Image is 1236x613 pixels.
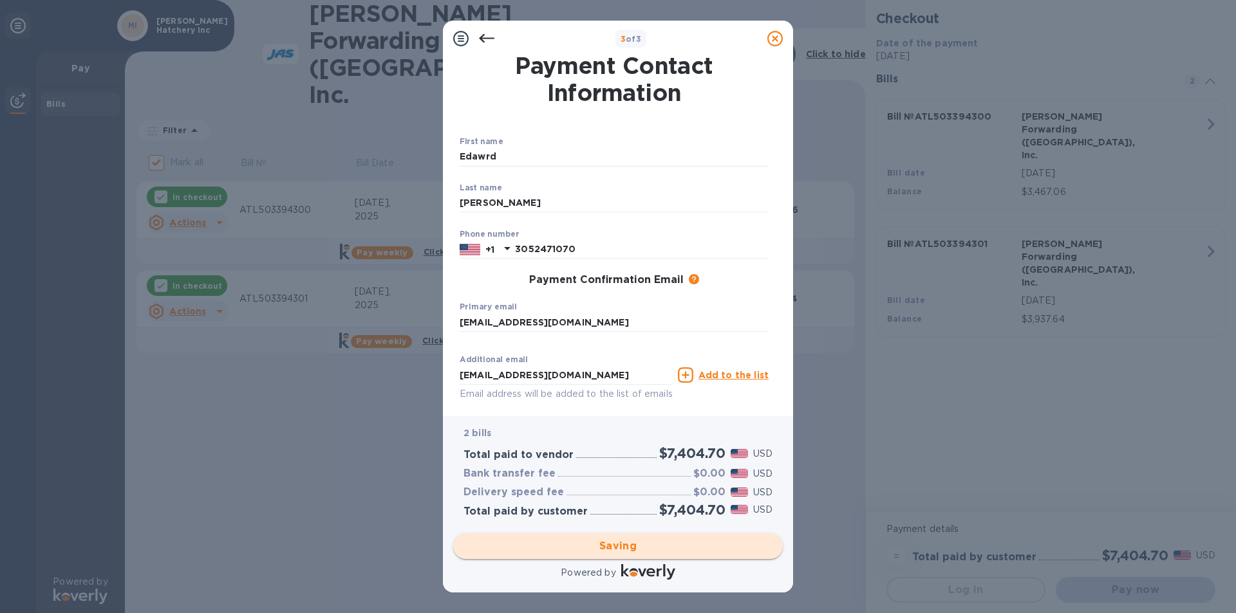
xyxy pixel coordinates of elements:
label: Last name [460,184,502,192]
h3: Bank transfer fee [464,468,556,480]
p: USD [753,486,772,499]
input: Enter additional email [460,365,673,385]
img: USD [731,469,748,478]
h3: $0.00 [693,468,726,480]
input: Enter your phone number [515,240,769,259]
img: USD [731,505,748,514]
h3: Delivery speed fee [464,486,564,499]
img: US [460,242,480,257]
span: 3 [621,34,626,44]
input: Enter your first name [460,147,769,167]
img: USD [731,488,748,497]
p: Email address will be added to the list of emails [460,387,673,401]
h3: Payment Confirmation Email [529,274,684,286]
label: Primary email [460,304,517,311]
label: First name [460,138,503,146]
label: Additional email [460,356,528,364]
p: Powered by [561,566,615,580]
b: 2 bills [464,428,491,438]
label: Phone number [460,230,519,238]
p: USD [753,467,772,480]
p: USD [753,447,772,461]
b: of 3 [621,34,642,44]
h3: Total paid to vendor [464,449,574,461]
input: Enter your last name [460,194,769,213]
u: Add to the list [698,370,769,380]
h2: $7,404.70 [659,502,726,518]
p: +1 [485,243,494,256]
img: USD [731,449,748,458]
h3: $0.00 [693,486,726,499]
p: USD [753,503,772,517]
img: Logo [621,564,675,580]
h3: Total paid by customer [464,506,588,518]
h2: $7,404.70 [659,445,726,461]
h1: Payment Contact Information [460,52,769,106]
input: Enter your primary email [460,313,769,332]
